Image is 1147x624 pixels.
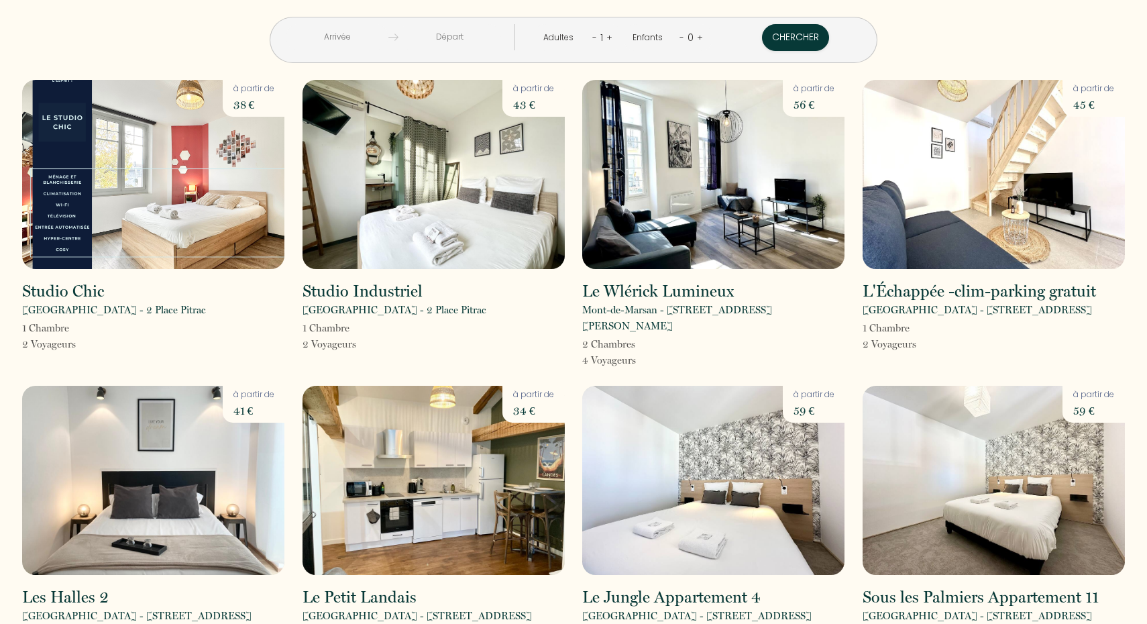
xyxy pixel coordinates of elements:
[233,95,274,114] p: 38 €
[286,24,388,50] input: Arrivée
[697,31,703,44] a: +
[72,338,76,350] span: s
[233,83,274,95] p: à partir de
[582,302,844,334] p: Mont-de-Marsan - [STREET_ADDRESS][PERSON_NAME]
[794,401,834,420] p: 59 €
[513,95,554,114] p: 43 €
[513,388,554,401] p: à partir de
[863,320,916,336] p: 1 Chambre
[582,589,761,605] h2: Le Jungle Appartement 4
[863,80,1125,269] img: rental-image
[303,386,565,575] img: rental-image
[632,354,636,366] span: s
[912,338,916,350] span: s
[863,336,916,352] p: 2 Voyageur
[513,83,554,95] p: à partir de
[22,302,206,318] p: [GEOGRAPHIC_DATA] - 2 Place Pitrac
[352,338,356,350] span: s
[631,338,635,350] span: s
[22,589,109,605] h2: Les Halles 2
[582,352,636,368] p: 4 Voyageur
[1073,95,1114,114] p: 45 €
[22,320,76,336] p: 1 Chambre
[606,31,612,44] a: +
[22,336,76,352] p: 2 Voyageur
[582,283,734,299] h2: Le Wlérick Lumineux
[684,27,697,48] div: 0
[582,80,844,269] img: rental-image
[303,302,486,318] p: [GEOGRAPHIC_DATA] - 2 Place Pitrac
[679,31,684,44] a: -
[794,83,834,95] p: à partir de
[388,32,398,42] img: guests
[1073,388,1114,401] p: à partir de
[22,386,284,575] img: rental-image
[1073,401,1114,420] p: 59 €
[233,388,274,401] p: à partir de
[1073,83,1114,95] p: à partir de
[22,283,104,299] h2: Studio Chic
[398,24,501,50] input: Départ
[582,336,636,352] p: 2 Chambre
[863,386,1125,575] img: rental-image
[863,302,1092,318] p: [GEOGRAPHIC_DATA] - [STREET_ADDRESS]
[582,608,812,624] p: [GEOGRAPHIC_DATA] - [STREET_ADDRESS]
[762,24,829,51] button: Chercher
[592,31,597,44] a: -
[633,32,667,44] div: Enfants
[303,589,417,605] h2: Le Petit Landais
[303,80,565,269] img: rental-image
[233,401,274,420] p: 41 €
[863,589,1099,605] h2: Sous les Palmiers Appartement 11
[303,336,356,352] p: 2 Voyageur
[543,32,578,44] div: Adultes
[863,608,1092,624] p: [GEOGRAPHIC_DATA] - [STREET_ADDRESS]
[582,386,844,575] img: rental-image
[794,388,834,401] p: à partir de
[303,608,532,624] p: [GEOGRAPHIC_DATA] - [STREET_ADDRESS]
[303,320,356,336] p: 1 Chambre
[513,401,554,420] p: 34 €
[597,27,606,48] div: 1
[303,283,423,299] h2: Studio Industriel
[22,80,284,269] img: rental-image
[794,95,834,114] p: 56 €
[863,283,1096,299] h2: L'Échappée -clim-parking gratuit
